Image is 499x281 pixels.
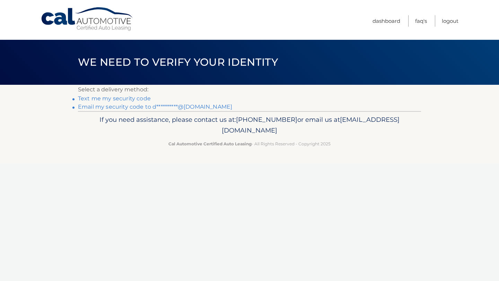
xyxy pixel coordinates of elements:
span: [PHONE_NUMBER] [236,116,297,124]
p: If you need assistance, please contact us at: or email us at [82,114,417,136]
strong: Cal Automotive Certified Auto Leasing [168,141,252,146]
a: Email my security code to d**********@[DOMAIN_NAME] [78,103,232,110]
a: FAQ's [415,15,427,27]
p: - All Rights Reserved - Copyright 2025 [82,140,417,147]
a: Dashboard [373,15,400,27]
a: Cal Automotive [41,7,134,31]
a: Text me my security code [78,95,151,102]
a: Logout [442,15,458,27]
span: We need to verify your identity [78,56,278,69]
p: Select a delivery method: [78,85,421,94]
